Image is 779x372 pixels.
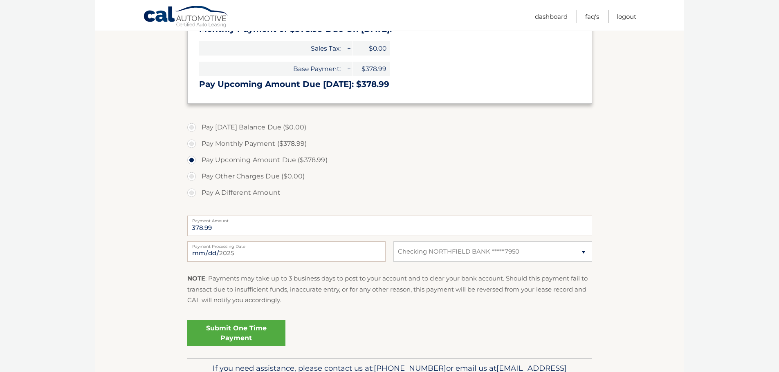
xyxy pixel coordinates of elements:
[187,152,592,168] label: Pay Upcoming Amount Due ($378.99)
[187,216,592,236] input: Payment Amount
[187,241,386,262] input: Payment Date
[187,185,592,201] label: Pay A Different Amount
[187,320,285,346] a: Submit One Time Payment
[353,62,390,76] span: $378.99
[585,10,599,23] a: FAQ's
[143,5,229,29] a: Cal Automotive
[617,10,636,23] a: Logout
[199,62,344,76] span: Base Payment:
[187,136,592,152] label: Pay Monthly Payment ($378.99)
[187,241,386,248] label: Payment Processing Date
[187,216,592,222] label: Payment Amount
[353,41,390,56] span: $0.00
[187,274,205,282] strong: NOTE
[344,41,352,56] span: +
[199,79,580,89] h3: Pay Upcoming Amount Due [DATE]: $378.99
[535,10,568,23] a: Dashboard
[187,168,592,185] label: Pay Other Charges Due ($0.00)
[187,273,592,305] p: : Payments may take up to 3 business days to post to your account and to clear your bank account....
[344,62,352,76] span: +
[187,119,592,136] label: Pay [DATE] Balance Due ($0.00)
[199,41,344,56] span: Sales Tax:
